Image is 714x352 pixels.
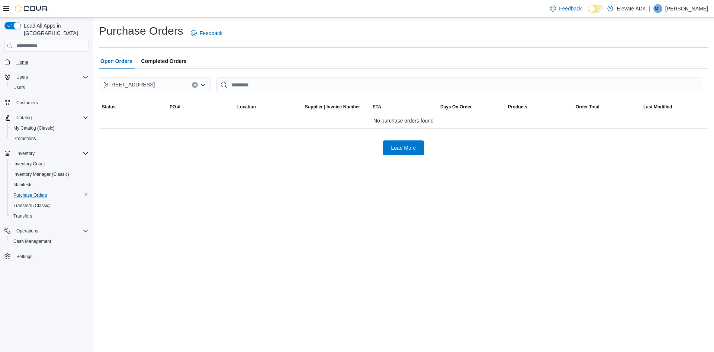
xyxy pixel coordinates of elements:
[7,180,91,190] button: Manifests
[7,123,91,133] button: My Catalog (Classic)
[200,82,206,88] button: Open list of options
[10,83,89,92] span: Users
[13,149,38,158] button: Inventory
[167,101,234,113] button: PO #
[16,59,28,65] span: Home
[373,104,381,110] span: ETA
[16,228,38,234] span: Operations
[640,101,708,113] button: Last Modified
[505,101,573,113] button: Products
[10,83,28,92] a: Users
[391,144,416,152] span: Load More
[588,5,604,13] input: Dark Mode
[13,252,89,261] span: Settings
[200,29,222,37] span: Feedback
[655,4,661,13] span: ML
[643,104,672,110] span: Last Modified
[437,101,505,113] button: Days On Order
[10,212,35,221] a: Transfers
[302,101,370,113] button: Supplier | Invoice Number
[1,251,91,262] button: Settings
[234,101,302,113] button: Location
[13,113,89,122] span: Catalog
[13,57,89,66] span: Home
[13,238,51,244] span: Cash Management
[13,226,41,235] button: Operations
[1,72,91,82] button: Users
[103,80,155,89] span: [STREET_ADDRESS]
[13,98,41,107] a: Customers
[15,5,48,12] img: Cova
[1,148,91,159] button: Inventory
[13,182,32,188] span: Manifests
[192,82,198,88] button: Clear input
[170,104,180,110] span: PO #
[10,170,89,179] span: Inventory Manager (Classic)
[102,104,116,110] span: Status
[141,54,187,69] span: Completed Orders
[1,112,91,123] button: Catalog
[13,252,35,261] a: Settings
[13,85,25,91] span: Users
[10,159,89,168] span: Inventory Count
[7,236,91,247] button: Cash Management
[216,77,702,92] input: This is a search bar. After typing your query, hit enter to filter the results lower in the page.
[13,98,89,107] span: Customers
[10,201,89,210] span: Transfers (Classic)
[7,200,91,211] button: Transfers (Classic)
[10,191,50,200] a: Purchase Orders
[237,104,256,110] div: Location
[1,226,91,236] button: Operations
[13,213,32,219] span: Transfers
[10,180,89,189] span: Manifests
[13,161,45,167] span: Inventory Count
[10,191,89,200] span: Purchase Orders
[13,136,36,142] span: Promotions
[188,26,225,41] a: Feedback
[13,171,69,177] span: Inventory Manager (Classic)
[573,101,640,113] button: Order Total
[440,104,472,110] span: Days On Order
[508,104,527,110] span: Products
[13,203,51,209] span: Transfers (Classic)
[370,101,437,113] button: ETA
[16,74,28,80] span: Users
[10,134,89,143] span: Promotions
[13,149,89,158] span: Inventory
[1,97,91,108] button: Customers
[7,133,91,144] button: Promotions
[10,124,58,133] a: My Catalog (Classic)
[383,140,424,155] button: Load More
[16,254,32,260] span: Settings
[10,237,89,246] span: Cash Management
[10,170,72,179] a: Inventory Manager (Classic)
[13,192,47,198] span: Purchase Orders
[559,5,582,12] span: Feedback
[7,211,91,221] button: Transfers
[21,22,89,37] span: Load All Apps in [GEOGRAPHIC_DATA]
[305,104,360,110] span: Supplier | Invoice Number
[7,82,91,93] button: Users
[576,104,599,110] span: Order Total
[649,4,650,13] p: |
[665,4,708,13] p: [PERSON_NAME]
[373,116,434,125] span: No purchase orders found
[99,101,167,113] button: Status
[16,100,38,106] span: Customers
[10,134,39,143] a: Promotions
[653,4,662,13] div: Max Laclair
[13,73,31,82] button: Users
[617,4,646,13] p: Elevate ADK
[99,23,183,38] h1: Purchase Orders
[13,113,35,122] button: Catalog
[100,54,132,69] span: Open Orders
[1,56,91,67] button: Home
[16,150,35,156] span: Inventory
[4,53,89,281] nav: Complex example
[10,212,89,221] span: Transfers
[10,201,54,210] a: Transfers (Classic)
[16,115,32,121] span: Catalog
[7,169,91,180] button: Inventory Manager (Classic)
